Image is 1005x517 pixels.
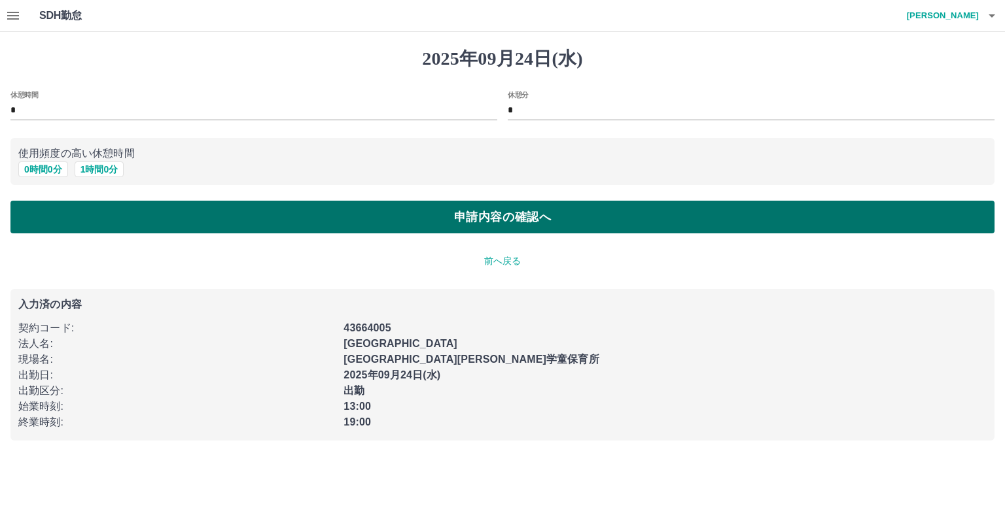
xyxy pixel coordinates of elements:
[18,161,68,177] button: 0時間0分
[18,336,336,352] p: 法人名 :
[18,320,336,336] p: 契約コード :
[344,354,599,365] b: [GEOGRAPHIC_DATA][PERSON_NAME]学童保育所
[344,338,457,349] b: [GEOGRAPHIC_DATA]
[18,352,336,367] p: 現場名 :
[18,299,987,310] p: 入力済の内容
[18,399,336,414] p: 始業時刻 :
[344,385,364,396] b: 出勤
[10,201,995,233] button: 申請内容の確認へ
[508,90,529,99] label: 休憩分
[75,161,124,177] button: 1時間0分
[18,383,336,399] p: 出勤区分 :
[18,367,336,383] p: 出勤日 :
[18,414,336,430] p: 終業時刻 :
[344,401,371,412] b: 13:00
[344,322,391,333] b: 43664005
[10,48,995,70] h1: 2025年09月24日(水)
[18,146,987,161] p: 使用頻度の高い休憩時間
[344,369,440,380] b: 2025年09月24日(水)
[10,254,995,268] p: 前へ戻る
[344,416,371,427] b: 19:00
[10,90,38,99] label: 休憩時間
